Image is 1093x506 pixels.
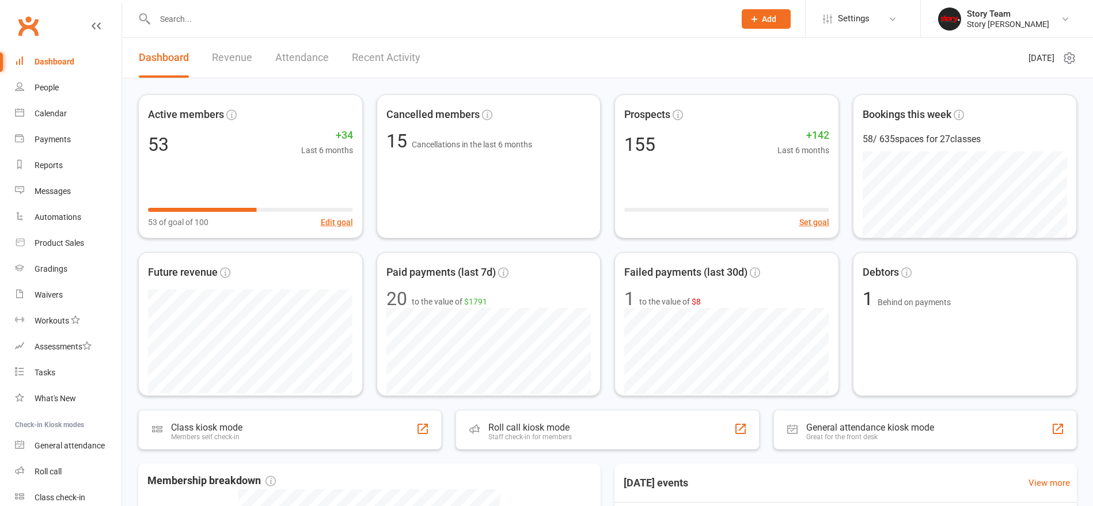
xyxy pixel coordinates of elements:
a: Product Sales [15,230,122,256]
div: General attendance kiosk mode [806,422,934,433]
a: Revenue [212,38,252,78]
div: 20 [386,290,407,308]
div: What's New [35,394,76,403]
a: Reports [15,153,122,178]
div: Story Team [967,9,1049,19]
a: Dashboard [139,38,189,78]
a: View more [1029,476,1070,490]
button: Add [742,9,791,29]
span: $1791 [464,297,487,306]
div: General attendance [35,441,105,450]
div: Payments [35,135,71,144]
div: Workouts [35,316,69,325]
div: Staff check-in for members [488,433,572,441]
div: Automations [35,212,81,222]
span: Cancellations in the last 6 months [412,140,532,149]
a: Attendance [275,38,329,78]
div: Tasks [35,368,55,377]
div: Assessments [35,342,92,351]
h3: [DATE] events [614,473,697,493]
span: Debtors [863,264,899,281]
div: Gradings [35,264,67,273]
span: +142 [777,127,829,144]
span: $8 [692,297,701,306]
div: 1 [624,290,635,308]
div: Reports [35,161,63,170]
span: Active members [148,106,224,123]
div: 155 [624,135,655,154]
button: Edit goal [321,216,353,229]
span: Prospects [624,106,670,123]
a: Workouts [15,308,122,334]
a: Gradings [15,256,122,282]
a: General attendance kiosk mode [15,433,122,459]
span: Settings [838,6,870,32]
a: People [15,75,122,101]
span: Membership breakdown [147,473,276,489]
span: Paid payments (last 7d) [386,264,496,281]
button: Set goal [799,216,829,229]
span: 53 of goal of 100 [148,216,208,229]
div: Great for the front desk [806,433,934,441]
div: Product Sales [35,238,84,248]
a: Calendar [15,101,122,127]
div: Members self check-in [171,433,242,441]
a: Tasks [15,360,122,386]
div: 53 [148,135,169,154]
div: Class check-in [35,493,85,502]
input: Search... [151,11,727,27]
span: Bookings this week [863,106,951,123]
div: Roll call [35,467,62,476]
div: Messages [35,187,71,196]
div: Calendar [35,109,67,118]
span: [DATE] [1029,51,1054,65]
div: Dashboard [35,57,74,66]
span: Future revenue [148,264,218,281]
span: +34 [301,127,353,144]
span: Add [762,14,776,24]
div: Roll call kiosk mode [488,422,572,433]
span: to the value of [412,295,487,308]
a: Clubworx [14,12,43,40]
a: Automations [15,204,122,230]
span: Last 6 months [301,144,353,157]
a: Roll call [15,459,122,485]
div: Waivers [35,290,63,299]
img: thumb_image1751589760.png [938,7,961,31]
span: Failed payments (last 30d) [624,264,747,281]
a: Payments [15,127,122,153]
a: What's New [15,386,122,412]
span: to the value of [639,295,701,308]
span: Last 6 months [777,144,829,157]
a: Messages [15,178,122,204]
div: Story [PERSON_NAME] [967,19,1049,29]
span: 1 [863,288,878,310]
div: Class kiosk mode [171,422,242,433]
a: Dashboard [15,49,122,75]
a: Waivers [15,282,122,308]
span: Cancelled members [386,106,480,123]
div: 58 / 635 spaces for 27 classes [863,132,1068,147]
span: Behind on payments [878,298,951,307]
span: 15 [386,130,412,152]
a: Assessments [15,334,122,360]
a: Recent Activity [352,38,420,78]
div: People [35,83,59,92]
